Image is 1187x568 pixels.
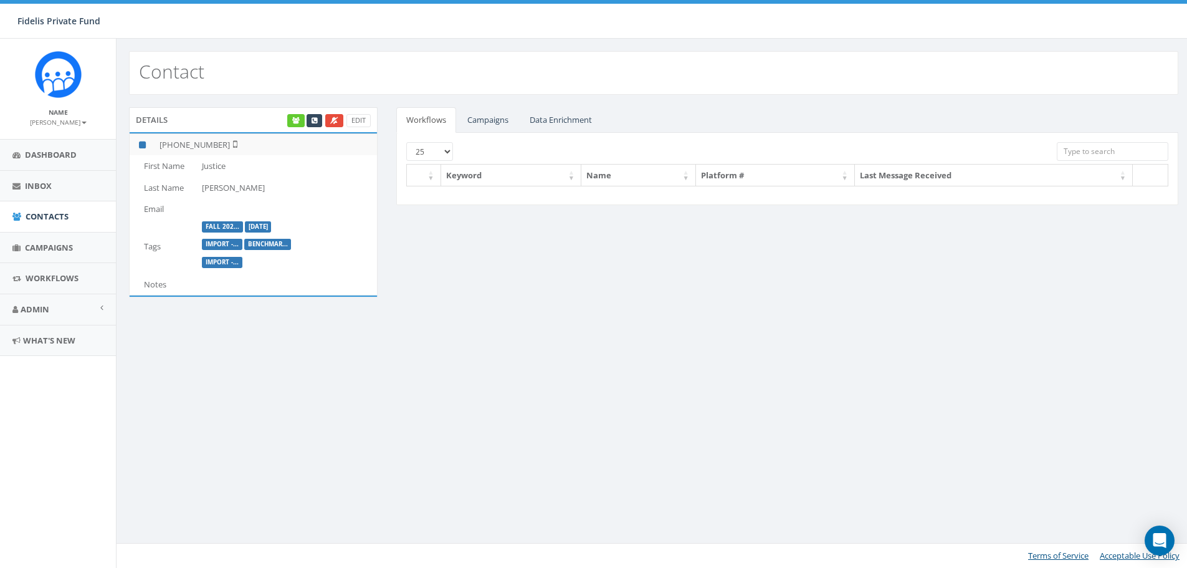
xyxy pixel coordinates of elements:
[30,116,87,127] a: [PERSON_NAME]
[26,272,79,284] span: Workflows
[139,61,204,82] h2: Contact
[129,107,378,132] div: Details
[244,239,292,250] label: Benchmark Lender Correspondence
[25,149,77,160] span: Dashboard
[25,242,73,253] span: Campaigns
[35,51,82,98] img: Rally_Corp_Icon.png
[230,139,237,149] i: Not Validated
[130,274,197,296] td: Notes
[139,141,146,149] i: This phone number is subscribed and will receive texts.
[21,304,49,315] span: Admin
[245,221,272,233] label: 2025/09/19
[130,220,197,274] td: Tags
[520,107,602,133] a: Data Enrichment
[155,133,377,155] td: [PHONE_NUMBER]
[202,239,242,250] label: Import - 09/18/2025
[1100,550,1180,561] a: Acceptable Use Policy
[325,114,343,127] a: Opt Out Contact
[696,165,855,186] th: Platform #
[202,257,242,268] label: Import - 02/03/2025
[197,177,377,199] td: [PERSON_NAME]
[17,15,100,27] span: Fidelis Private Fund
[457,107,518,133] a: Campaigns
[1145,526,1175,556] div: Open Intercom Messenger
[23,335,75,346] span: What's New
[287,114,305,127] a: Enrich Contact
[307,114,322,127] a: Make a Call
[130,177,197,199] td: Last Name
[396,107,456,133] a: Workflows
[855,165,1133,186] th: Last Message Received
[1057,142,1168,161] input: Type to search
[130,198,197,220] td: Email
[581,165,696,186] th: Name
[130,155,197,177] td: First Name
[441,165,582,186] th: Keyword
[49,108,68,117] small: Name
[1028,550,1089,561] a: Terms of Service
[26,211,69,222] span: Contacts
[346,114,371,127] a: Edit
[197,155,377,177] td: Justice
[202,221,243,233] label: Fall 2025 Relationship Building Event
[30,118,87,127] small: [PERSON_NAME]
[25,180,52,191] span: Inbox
